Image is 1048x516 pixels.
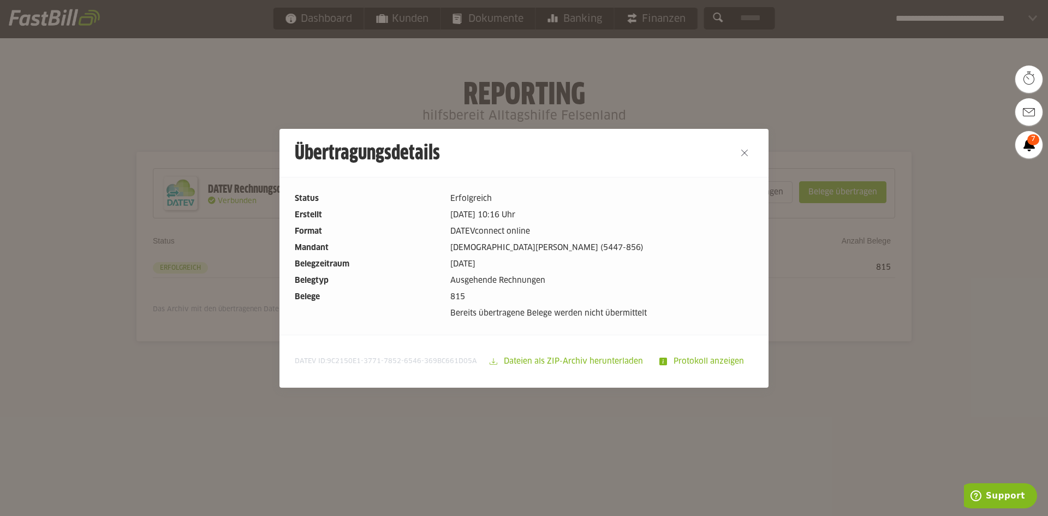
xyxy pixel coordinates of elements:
[327,358,477,365] span: 9C2150E1-3771-7852-6546-369BC661D05A
[295,226,442,238] dt: Format
[1027,134,1039,145] span: 7
[450,258,753,270] dd: [DATE]
[295,275,442,287] dt: Belegtyp
[295,193,442,205] dt: Status
[964,483,1037,511] iframe: Öffnet ein Widget, in dem Sie weitere Informationen finden
[450,193,753,205] dd: Erfolgreich
[652,351,753,372] sl-button: Protokoll anzeigen
[450,307,753,319] dd: Bereits übertragene Belege werden nicht übermittelt
[450,291,753,303] dd: 815
[1015,131,1043,158] a: 7
[450,226,753,238] dd: DATEVconnect online
[450,242,753,254] dd: [DEMOGRAPHIC_DATA][PERSON_NAME] (5447-856)
[450,209,753,221] dd: [DATE] 10:16 Uhr
[295,258,442,270] dt: Belegzeitraum
[295,242,442,254] dt: Mandant
[295,357,477,366] span: DATEV ID:
[295,291,442,303] dt: Belege
[450,275,753,287] dd: Ausgehende Rechnungen
[295,209,442,221] dt: Erstellt
[483,351,652,372] sl-button: Dateien als ZIP-Archiv herunterladen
